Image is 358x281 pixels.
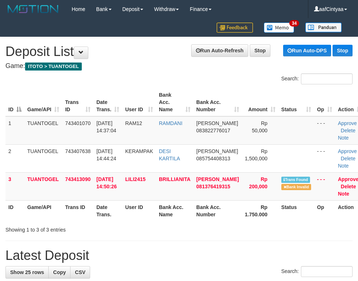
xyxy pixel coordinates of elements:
td: 3 [5,172,24,200]
span: [PERSON_NAME] [196,176,239,182]
input: Search: [301,73,353,84]
span: Rp 50,000 [252,120,268,133]
span: LILI2415 [125,176,145,182]
span: [PERSON_NAME] [196,148,238,154]
th: User ID [122,200,156,221]
th: Bank Acc. Number: activate to sort column ascending [193,88,242,116]
span: 743401070 [65,120,90,126]
th: Game/API: activate to sort column ascending [24,88,62,116]
a: Run Auto-DPS [283,45,331,56]
a: Delete [341,184,356,189]
span: Copy 083822776017 to clipboard [196,128,230,133]
th: Date Trans.: activate to sort column ascending [93,88,122,116]
th: Date Trans. [93,200,122,221]
td: 1 [5,116,24,145]
span: Show 25 rows [10,269,44,275]
span: [PERSON_NAME] [196,120,238,126]
td: TUANTOGEL [24,116,62,145]
img: MOTION_logo.png [5,4,61,15]
span: 743413090 [65,176,90,182]
span: 34 [289,20,299,27]
span: CSV [75,269,85,275]
span: [DATE] 14:50:26 [96,176,117,189]
th: Trans ID [62,200,93,221]
th: Game/API [24,200,62,221]
a: Approve [338,120,357,126]
a: Stop [333,45,353,56]
th: Trans ID: activate to sort column ascending [62,88,93,116]
th: Rp 1.750.000 [242,200,278,221]
td: TUANTOGEL [24,144,62,172]
a: Note [338,191,349,197]
td: 2 [5,144,24,172]
th: Op [314,200,335,221]
td: - - - [314,116,335,145]
a: CSV [70,266,90,278]
span: Copy 081376419315 to clipboard [196,184,230,189]
img: Feedback.jpg [217,23,253,33]
th: Bank Acc. Name: activate to sort column ascending [156,88,193,116]
a: Show 25 rows [5,266,49,278]
td: - - - [314,172,335,200]
input: Search: [301,266,353,277]
a: DESI KARTILA [159,148,180,161]
a: Note [338,135,349,141]
label: Search: [281,266,353,277]
a: RAMDANI [159,120,182,126]
th: Bank Acc. Number [193,200,242,221]
th: Bank Acc. Name [156,200,193,221]
a: Note [338,163,349,169]
th: Status [278,200,314,221]
span: Bank is not match [281,184,311,190]
h1: Deposit List [5,44,353,59]
span: ITOTO > TUANTOGEL [25,63,82,71]
h1: Latest Deposit [5,248,353,263]
span: 743407638 [65,148,90,154]
span: [DATE] 14:37:04 [96,120,116,133]
a: Stop [250,44,270,57]
label: Search: [281,73,353,84]
th: User ID: activate to sort column ascending [122,88,156,116]
span: Copy 085754408313 to clipboard [196,156,230,161]
th: Op: activate to sort column ascending [314,88,335,116]
span: [DATE] 14:44:24 [96,148,116,161]
img: panduan.png [305,23,342,32]
span: Copy [53,269,66,275]
a: Approve [338,148,357,154]
span: KERAMPAK [125,148,153,154]
a: Copy [48,266,71,278]
th: Status: activate to sort column ascending [278,88,314,116]
td: - - - [314,144,335,172]
td: TUANTOGEL [24,172,62,200]
th: ID: activate to sort column descending [5,88,24,116]
span: Rp 200,000 [249,176,268,189]
th: Amount: activate to sort column ascending [242,88,278,116]
a: Run Auto-Refresh [191,44,248,57]
span: RAM12 [125,120,142,126]
h4: Game: [5,63,353,70]
a: BRILLIANITA [159,176,190,182]
a: 34 [258,18,300,37]
a: Delete [341,128,355,133]
span: Rp 1,500,000 [245,148,268,161]
th: ID [5,200,24,221]
span: Similar transaction found [281,177,310,183]
img: Button%20Memo.svg [264,23,294,33]
a: Delete [341,156,355,161]
div: Showing 1 to 3 of 3 entries [5,223,144,233]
